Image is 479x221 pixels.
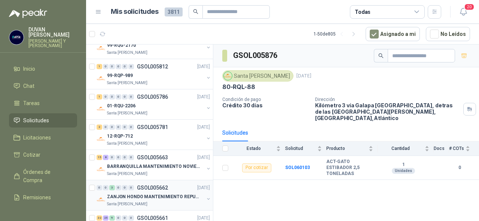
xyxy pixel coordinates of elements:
[314,28,360,40] div: 1 - 50 de 805
[197,93,210,101] p: [DATE]
[109,185,115,190] div: 3
[122,125,128,130] div: 0
[128,215,134,221] div: 0
[109,125,115,130] div: 0
[222,129,248,137] div: Solicitudes
[97,135,106,144] img: Company Logo
[326,146,367,151] span: Producto
[23,168,70,184] span: Órdenes de Compra
[449,164,470,171] b: 0
[107,171,147,177] p: Santa [PERSON_NAME]
[326,141,378,156] th: Producto
[193,9,198,14] span: search
[97,74,106,83] img: Company Logo
[449,141,479,156] th: # COTs
[107,80,147,86] p: Santa [PERSON_NAME]
[122,185,128,190] div: 0
[107,42,136,49] p: 99-RQG-2170
[97,195,106,204] img: Company Logo
[107,50,147,56] p: Santa [PERSON_NAME]
[224,72,232,80] img: Company Logo
[109,64,115,69] div: 0
[103,94,109,99] div: 0
[23,65,35,73] span: Inicio
[116,215,121,221] div: 0
[233,141,285,156] th: Estado
[109,215,115,221] div: 9
[9,148,77,162] a: Cotizar
[97,183,211,207] a: 0 0 3 0 0 0 GSOL005662[DATE] Company LogoZANJON HONDO MANTENIMIENTO REPUESTOSSanta [PERSON_NAME]
[315,102,460,121] p: Kilómetro 3 vía Galapa [GEOGRAPHIC_DATA], detras de las [GEOGRAPHIC_DATA][PERSON_NAME], [GEOGRAPH...
[315,97,460,102] p: Dirección
[128,185,134,190] div: 0
[103,185,109,190] div: 0
[97,165,106,174] img: Company Logo
[107,72,133,79] p: 99-RQP-989
[103,155,109,160] div: 8
[23,133,51,142] span: Licitaciones
[107,110,147,116] p: Santa [PERSON_NAME]
[116,185,121,190] div: 0
[285,165,310,170] a: SOL060103
[103,215,109,221] div: 25
[378,162,429,168] b: 1
[28,39,77,48] p: [PERSON_NAME] Y [PERSON_NAME]
[137,215,168,221] p: GSOL005661
[107,102,135,110] p: 01-RQU-2206
[137,64,168,69] p: GSOL005812
[137,155,168,160] p: GSOL005663
[285,141,326,156] th: Solicitud
[9,79,77,93] a: Chat
[457,5,470,19] button: 20
[9,9,47,18] img: Logo peakr
[9,165,77,187] a: Órdenes de Compra
[9,30,24,44] img: Company Logo
[122,215,128,221] div: 0
[233,50,278,61] h3: GSOL005876
[97,62,211,86] a: 1 0 0 0 0 0 GSOL005812[DATE] Company Logo99-RQP-989Santa [PERSON_NAME]
[109,155,115,160] div: 0
[222,70,293,82] div: Santa [PERSON_NAME]
[197,184,210,191] p: [DATE]
[128,94,134,99] div: 0
[97,92,211,116] a: 1 0 0 0 0 0 GSOL005786[DATE] Company Logo01-RQU-2206Santa [PERSON_NAME]
[9,62,77,76] a: Inicio
[107,133,133,140] p: 12-RQP-712
[97,215,102,221] div: 32
[222,83,255,91] p: 80-RQL-88
[9,131,77,145] a: Licitaciones
[9,190,77,205] a: Remisiones
[137,94,168,99] p: GSOL005786
[116,64,121,69] div: 0
[296,73,311,80] p: [DATE]
[116,94,121,99] div: 0
[197,124,210,131] p: [DATE]
[103,64,109,69] div: 0
[222,97,309,102] p: Condición de pago
[122,155,128,160] div: 0
[137,185,168,190] p: GSOL005662
[97,94,102,99] div: 1
[378,146,423,151] span: Cantidad
[97,125,102,130] div: 2
[128,125,134,130] div: 0
[434,141,449,156] th: Docs
[97,155,102,160] div: 15
[23,116,49,125] span: Solicitudes
[233,146,275,151] span: Estado
[464,3,475,10] span: 20
[97,64,102,69] div: 1
[392,168,415,174] div: Unidades
[378,141,434,156] th: Cantidad
[109,94,115,99] div: 0
[107,163,200,170] p: BARRANQUILLA MANTENIMIENTO NOVIEMBRE
[242,163,271,172] div: Por cotizar
[111,6,159,17] h1: Mis solicitudes
[378,53,384,58] span: search
[355,8,370,16] div: Todas
[97,44,106,53] img: Company Logo
[23,99,40,107] span: Tareas
[197,63,210,70] p: [DATE]
[9,113,77,128] a: Solicitudes
[165,7,183,16] span: 3811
